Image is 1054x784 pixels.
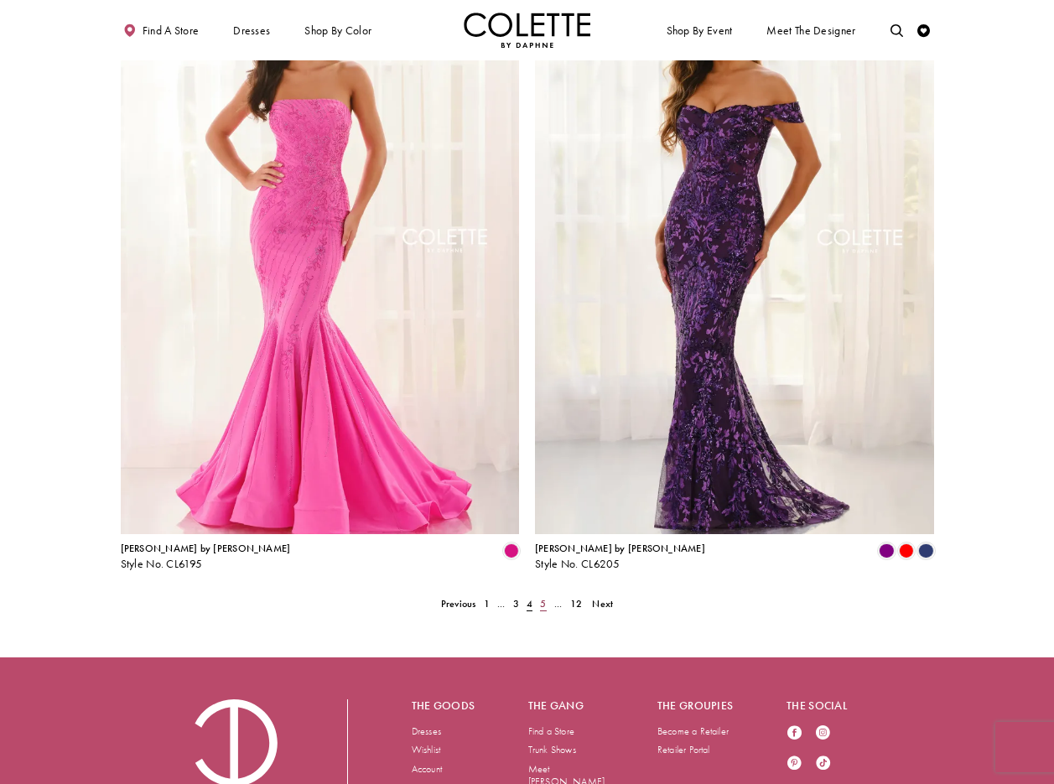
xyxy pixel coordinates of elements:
a: Meet the designer [764,13,859,48]
i: Navy Blue [918,543,933,558]
span: Find a store [143,24,200,37]
span: Style No. CL6195 [121,557,203,571]
a: Retailer Portal [657,743,710,756]
span: ... [554,597,563,610]
span: Shop By Event [667,24,733,37]
span: Meet the designer [766,24,855,37]
h5: The social [787,699,865,712]
span: 4 [527,597,532,610]
span: Current page [523,594,537,613]
div: Colette by Daphne Style No. CL6195 [121,543,291,570]
span: 5 [540,597,546,610]
a: 3 [509,594,522,613]
span: 3 [513,597,519,610]
a: Find a Store [528,724,574,738]
i: Purple [879,543,894,558]
div: Colette by Daphne Style No. CL6205 [535,543,705,570]
a: Dresses [412,724,441,738]
a: Visit our TikTok - Opens in new tab [815,755,831,773]
a: ... [550,594,566,613]
a: 5 [537,594,550,613]
span: [PERSON_NAME] by [PERSON_NAME] [121,542,291,555]
span: Style No. CL6205 [535,557,620,571]
a: 1 [480,594,493,613]
h5: The gang [528,699,607,712]
a: Become a Retailer [657,724,729,738]
i: Fuchsia [504,543,519,558]
a: Prev Page [437,594,480,613]
span: Dresses [230,13,273,48]
a: Account [412,762,442,776]
span: Dresses [233,24,270,37]
span: 1 [484,597,490,610]
a: 12 [566,594,586,613]
ul: Follow us [780,719,849,779]
a: Find a store [121,13,202,48]
h5: The goods [412,699,477,712]
a: Visit our Instagram - Opens in new tab [815,725,831,743]
img: Colette by Daphne [464,13,591,48]
a: Visit our Facebook - Opens in new tab [787,725,802,743]
a: Visit our Pinterest - Opens in new tab [787,755,802,773]
span: Shop By Event [663,13,735,48]
span: Next [592,597,613,610]
a: Trunk Shows [528,743,576,756]
span: Shop by color [304,24,371,37]
a: Next Page [589,594,617,613]
a: Wishlist [412,743,441,756]
i: Red [899,543,914,558]
a: Visit Home Page [464,13,591,48]
span: Shop by color [302,13,375,48]
span: Previous [441,597,476,610]
a: Toggle search [887,13,906,48]
span: 12 [570,597,582,610]
h5: The groupies [657,699,736,712]
a: Check Wishlist [915,13,934,48]
span: [PERSON_NAME] by [PERSON_NAME] [535,542,705,555]
a: ... [493,594,509,613]
span: ... [497,597,506,610]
